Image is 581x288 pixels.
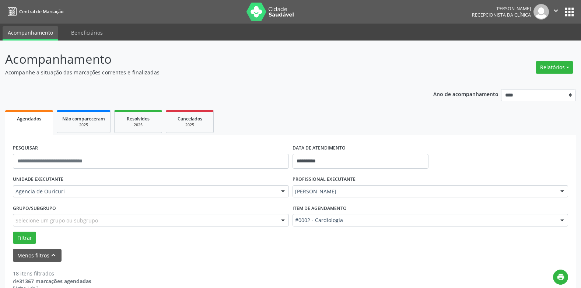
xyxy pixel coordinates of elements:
button: Menos filtroskeyboard_arrow_up [13,249,62,262]
span: Agendados [17,116,41,122]
i: keyboard_arrow_up [49,251,57,259]
img: img [533,4,549,20]
label: PESQUISAR [13,143,38,154]
span: Agencia de Ouricuri [15,188,274,195]
button:  [549,4,563,20]
a: Beneficiários [66,26,108,39]
a: Acompanhamento [3,26,58,41]
div: 18 itens filtrados [13,270,91,277]
span: Central de Marcação [19,8,63,15]
span: Cancelados [178,116,202,122]
label: PROFISSIONAL EXECUTANTE [293,174,356,185]
span: Selecione um grupo ou subgrupo [15,217,98,224]
label: Grupo/Subgrupo [13,203,56,214]
label: DATA DE ATENDIMENTO [293,143,346,154]
button: Relatórios [536,61,573,74]
div: [PERSON_NAME] [472,6,531,12]
button: Filtrar [13,232,36,244]
a: Central de Marcação [5,6,63,18]
p: Ano de acompanhamento [433,89,498,98]
div: 2025 [171,122,208,128]
button: apps [563,6,576,18]
span: Resolvidos [127,116,150,122]
i: print [557,273,565,281]
button: print [553,270,568,285]
div: de [13,277,91,285]
p: Acompanhe a situação das marcações correntes e finalizadas [5,69,405,76]
span: #0002 - Cardiologia [295,217,553,224]
div: 2025 [62,122,105,128]
label: UNIDADE EXECUTANTE [13,174,63,185]
p: Acompanhamento [5,50,405,69]
i:  [552,7,560,15]
span: Não compareceram [62,116,105,122]
label: Item de agendamento [293,203,347,214]
span: Recepcionista da clínica [472,12,531,18]
strong: 31367 marcações agendadas [19,278,91,285]
span: [PERSON_NAME] [295,188,553,195]
div: 2025 [120,122,157,128]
